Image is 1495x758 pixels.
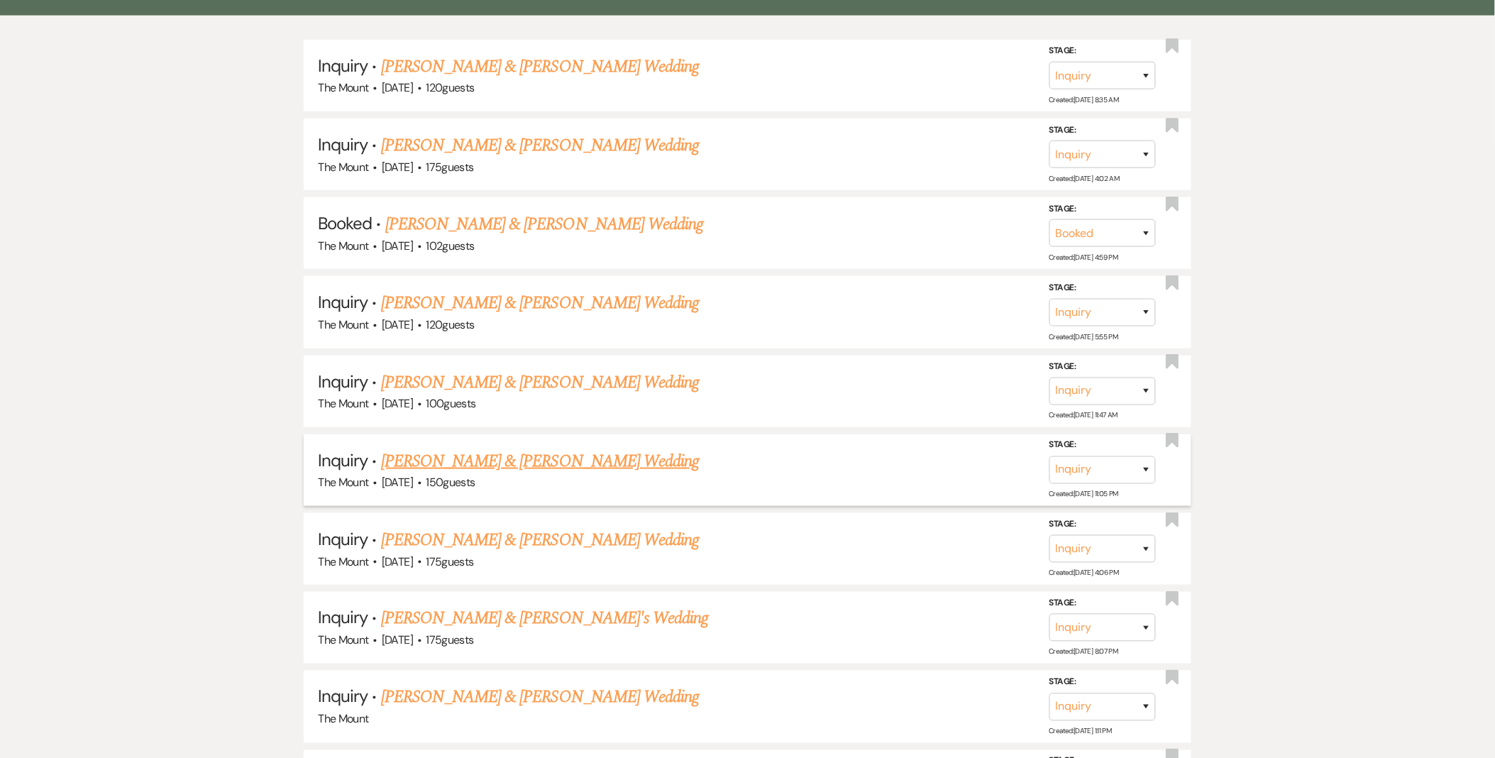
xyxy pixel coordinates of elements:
[382,554,413,569] span: [DATE]
[426,396,475,411] span: 100 guests
[1049,411,1118,420] span: Created: [DATE] 11:47 AM
[1049,438,1156,454] label: Stage:
[382,396,413,411] span: [DATE]
[1049,359,1156,375] label: Stage:
[382,238,413,253] span: [DATE]
[318,133,368,155] span: Inquiry
[381,370,699,395] a: [PERSON_NAME] & [PERSON_NAME] Wedding
[426,160,473,175] span: 175 guests
[382,633,413,648] span: [DATE]
[426,238,474,253] span: 102 guests
[1049,596,1156,612] label: Stage:
[318,528,368,550] span: Inquiry
[381,449,699,474] a: [PERSON_NAME] & [PERSON_NAME] Wedding
[1049,174,1120,183] span: Created: [DATE] 4:02 AM
[318,370,368,392] span: Inquiry
[1049,726,1112,735] span: Created: [DATE] 1:11 PM
[318,633,368,648] span: The Mount
[318,160,368,175] span: The Mount
[318,80,368,95] span: The Mount
[1049,280,1156,296] label: Stage:
[385,212,703,237] a: [PERSON_NAME] & [PERSON_NAME] Wedding
[426,554,473,569] span: 175 guests
[318,475,368,490] span: The Mount
[1049,202,1156,217] label: Stage:
[381,54,699,79] a: [PERSON_NAME] & [PERSON_NAME] Wedding
[318,291,368,313] span: Inquiry
[1049,332,1118,341] span: Created: [DATE] 5:55 PM
[382,160,413,175] span: [DATE]
[318,396,368,411] span: The Mount
[318,554,368,569] span: The Mount
[382,317,413,332] span: [DATE]
[318,238,368,253] span: The Mount
[381,290,699,316] a: [PERSON_NAME] & [PERSON_NAME] Wedding
[426,317,474,332] span: 120 guests
[426,80,474,95] span: 120 guests
[1049,43,1156,59] label: Stage:
[318,607,368,629] span: Inquiry
[381,606,709,632] a: [PERSON_NAME] & [PERSON_NAME]'s Wedding
[1049,123,1156,138] label: Stage:
[1049,517,1156,532] label: Stage:
[381,133,699,158] a: [PERSON_NAME] & [PERSON_NAME] Wedding
[1049,490,1118,499] span: Created: [DATE] 11:05 PM
[1049,253,1118,262] span: Created: [DATE] 4:59 PM
[1049,675,1156,691] label: Stage:
[382,475,413,490] span: [DATE]
[382,80,413,95] span: [DATE]
[318,317,368,332] span: The Mount
[318,686,368,708] span: Inquiry
[318,712,368,727] span: The Mount
[318,212,372,234] span: Booked
[381,527,699,553] a: [PERSON_NAME] & [PERSON_NAME] Wedding
[381,685,699,710] a: [PERSON_NAME] & [PERSON_NAME] Wedding
[426,475,475,490] span: 150 guests
[1049,647,1118,657] span: Created: [DATE] 8:07 PM
[426,633,473,648] span: 175 guests
[318,55,368,77] span: Inquiry
[318,449,368,471] span: Inquiry
[1049,95,1119,104] span: Created: [DATE] 8:35 AM
[1049,568,1119,578] span: Created: [DATE] 4:06 PM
